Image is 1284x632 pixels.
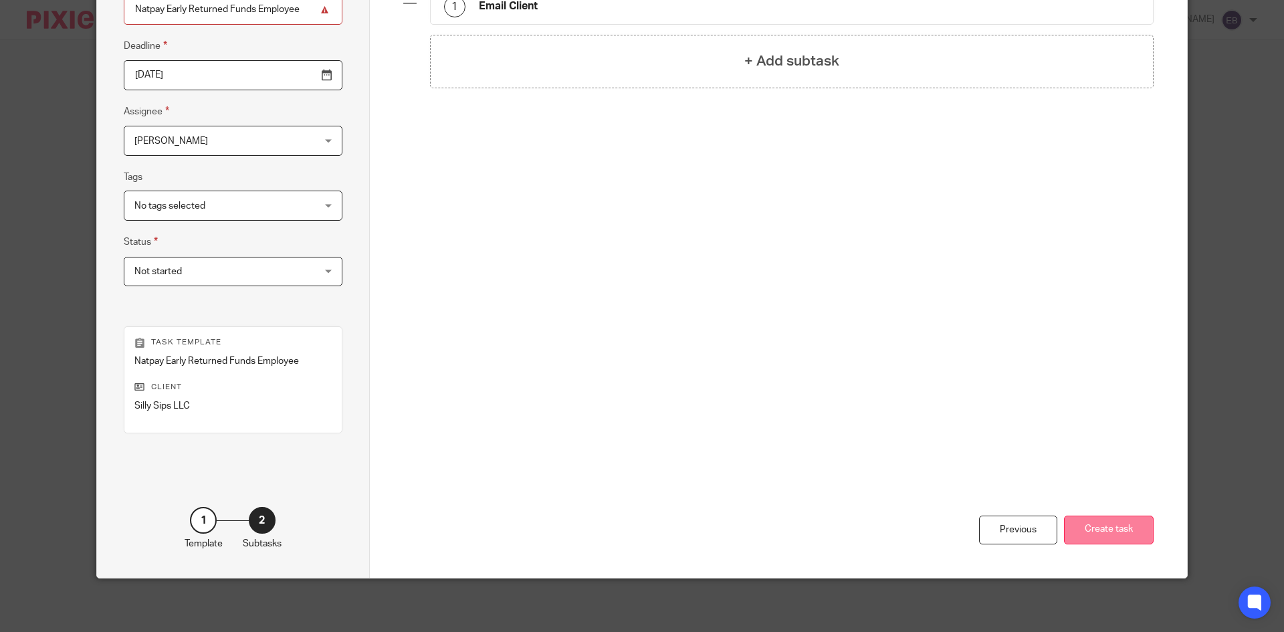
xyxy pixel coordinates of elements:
div: 2 [249,507,276,534]
label: Deadline [124,38,167,54]
label: Status [124,234,158,249]
input: Pick a date [124,60,342,90]
span: [PERSON_NAME] [134,136,208,146]
div: 1 [190,507,217,534]
p: Task template [134,337,332,348]
div: Previous [979,516,1057,544]
p: Natpay Early Returned Funds Employee [134,354,332,368]
span: Not started [134,267,182,276]
button: Create task [1064,516,1154,544]
h4: + Add subtask [744,51,839,72]
p: Client [134,382,332,393]
label: Assignee [124,104,169,119]
p: Template [185,537,223,550]
span: No tags selected [134,201,205,211]
p: Silly Sips LLC [134,399,332,413]
p: Subtasks [243,537,282,550]
label: Tags [124,171,142,184]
